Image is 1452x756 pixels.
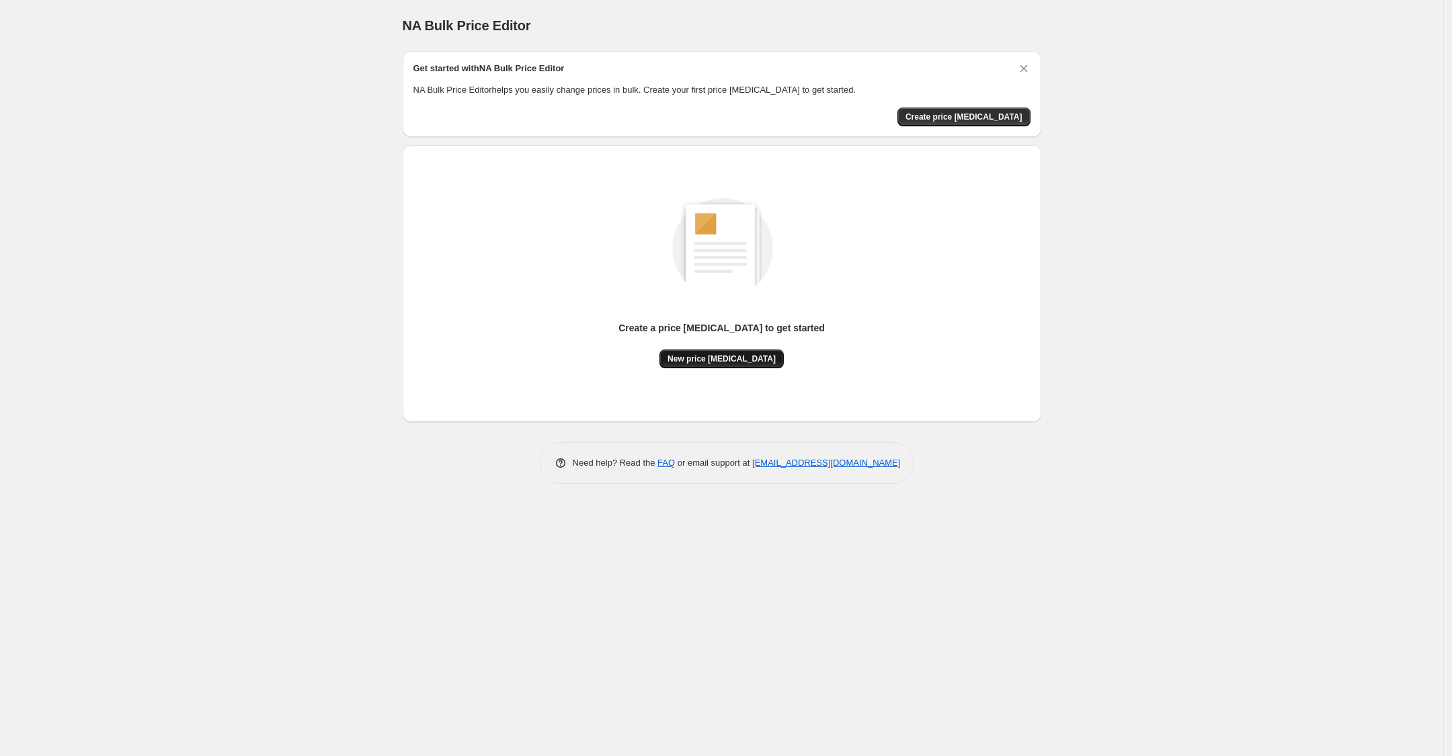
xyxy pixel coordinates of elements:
[657,458,675,468] a: FAQ
[1017,62,1031,75] button: Dismiss card
[668,353,776,364] span: New price [MEDICAL_DATA]
[573,458,658,468] span: Need help? Read the
[403,18,531,33] span: NA Bulk Price Editor
[413,62,565,75] h2: Get started with NA Bulk Price Editor
[752,458,900,468] a: [EMAIL_ADDRESS][DOMAIN_NAME]
[618,321,825,335] p: Create a price [MEDICAL_DATA] to get started
[659,349,784,368] button: New price [MEDICAL_DATA]
[897,108,1031,126] button: Create price change job
[675,458,752,468] span: or email support at
[905,112,1022,122] span: Create price [MEDICAL_DATA]
[413,83,1031,97] p: NA Bulk Price Editor helps you easily change prices in bulk. Create your first price [MEDICAL_DAT...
